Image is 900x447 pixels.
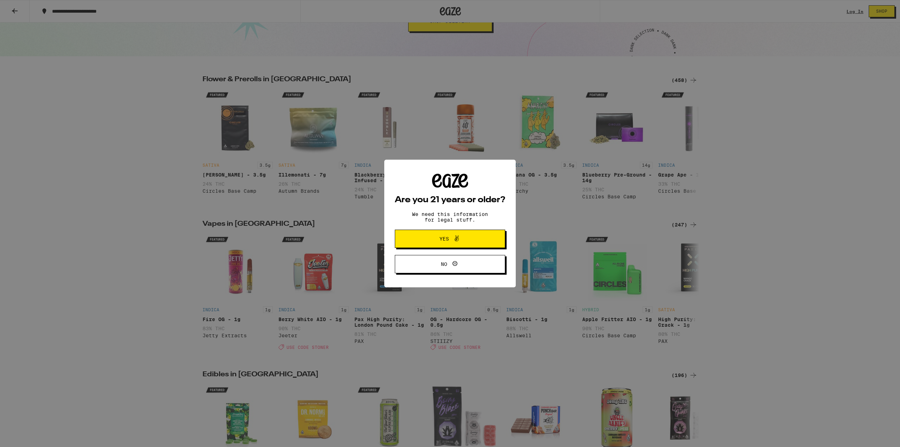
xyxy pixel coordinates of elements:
button: No [395,255,505,273]
h2: Are you 21 years or older? [395,196,505,204]
span: No [441,262,447,267]
button: Yes [395,230,505,248]
span: Yes [439,236,449,241]
span: Hi. Need any help? [4,5,51,11]
p: We need this information for legal stuff. [406,211,494,223]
